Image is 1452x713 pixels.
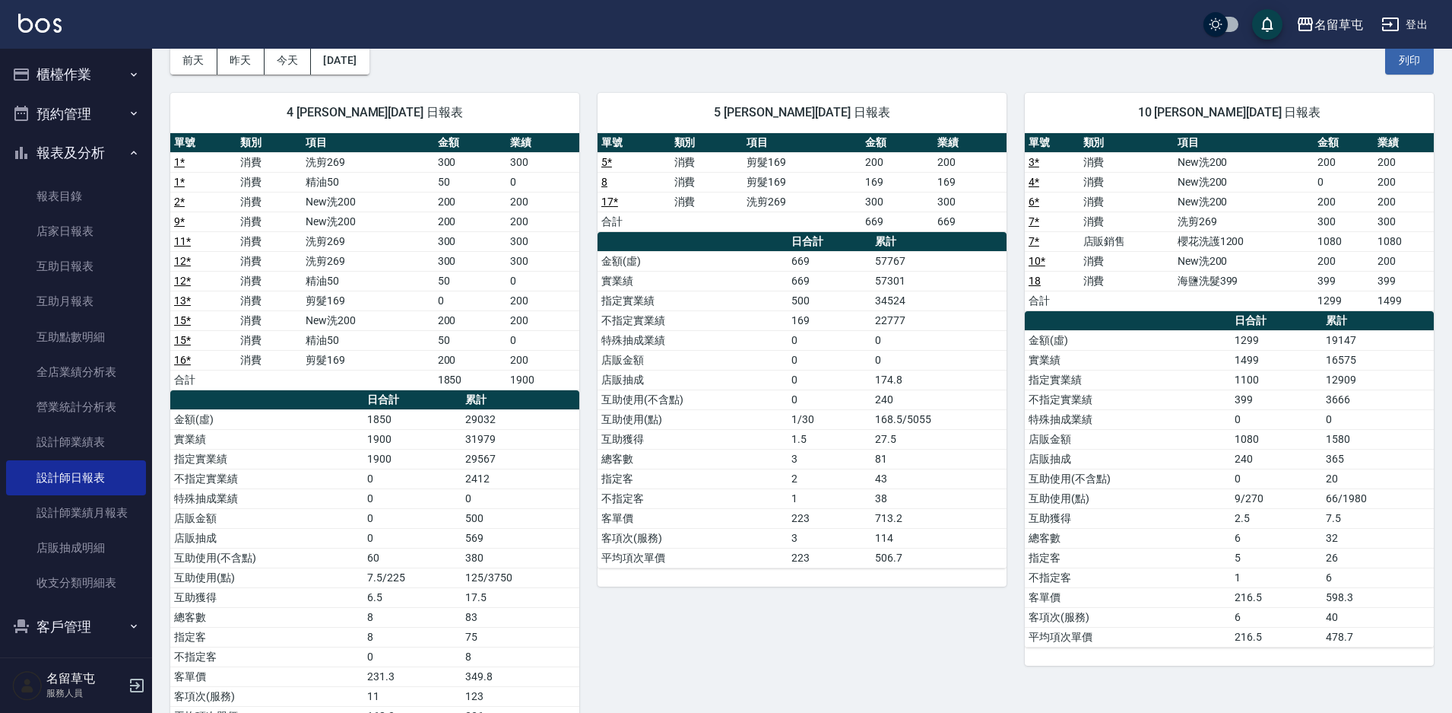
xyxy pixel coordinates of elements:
td: 不指定客 [170,647,363,667]
th: 類別 [671,133,743,153]
td: 互助獲得 [1025,508,1231,528]
td: 消費 [1079,212,1174,231]
td: 精油50 [302,330,433,350]
td: 平均項次單價 [1025,627,1231,647]
td: 1 [1231,568,1322,587]
td: 客單價 [598,508,788,528]
td: 1499 [1231,350,1322,370]
a: 店家日報表 [6,214,146,249]
td: 200 [506,350,579,370]
td: 300 [434,251,507,271]
td: 消費 [1079,172,1174,192]
td: 1299 [1314,291,1374,310]
td: 實業績 [1025,350,1231,370]
th: 日合計 [363,390,461,410]
td: 特殊抽成業績 [598,330,788,350]
td: 實業績 [598,271,788,291]
td: 569 [461,528,579,548]
td: 66/1980 [1322,489,1434,508]
td: 31979 [461,429,579,449]
td: 22777 [871,310,1007,330]
button: 昨天 [217,46,265,75]
td: 不指定客 [1025,568,1231,587]
td: 216.5 [1231,627,1322,647]
td: 200 [506,192,579,212]
button: 預約管理 [6,94,146,134]
button: 前天 [170,46,217,75]
td: 剪髮169 [743,152,861,172]
td: 不指定實業績 [598,310,788,330]
td: 40 [1322,607,1434,627]
td: 0 [788,370,871,390]
th: 項目 [302,133,433,153]
td: 消費 [236,172,303,192]
td: 平均項次單價 [598,548,788,568]
table: a dense table [598,133,1007,232]
td: 169 [934,172,1007,192]
td: 消費 [236,310,303,330]
td: 57767 [871,251,1007,271]
td: 指定客 [1025,548,1231,568]
td: 300 [861,192,934,212]
td: 200 [861,152,934,172]
td: 不指定客 [598,489,788,508]
td: 200 [1374,251,1434,271]
td: 240 [871,390,1007,409]
td: 消費 [236,152,303,172]
td: 消費 [1079,271,1174,291]
td: New洗200 [302,192,433,212]
a: 全店業績分析表 [6,355,146,390]
td: 1900 [363,429,461,449]
td: 200 [1374,192,1434,212]
td: 1499 [1374,291,1434,310]
td: 2 [788,469,871,489]
td: 300 [1314,212,1374,231]
button: 客戶管理 [6,607,146,647]
td: 12909 [1322,370,1434,390]
td: 500 [461,508,579,528]
td: 669 [934,212,1007,231]
td: 消費 [1079,152,1174,172]
td: 125/3750 [461,568,579,587]
td: 客單價 [170,667,363,686]
th: 金額 [1314,133,1374,153]
td: 16575 [1322,350,1434,370]
td: 互助獲得 [170,587,363,607]
td: 6 [1231,607,1322,627]
td: 8 [363,627,461,647]
td: 399 [1314,271,1374,291]
td: New洗200 [1174,172,1314,192]
td: 200 [506,212,579,231]
td: 消費 [236,291,303,310]
td: 指定實業績 [598,291,788,310]
td: 169 [861,172,934,192]
td: 0 [363,469,461,489]
td: 指定客 [170,627,363,647]
span: 10 [PERSON_NAME][DATE] 日報表 [1043,105,1416,120]
td: 380 [461,548,579,568]
td: 669 [788,271,871,291]
td: 客項次(服務) [598,528,788,548]
th: 業績 [1374,133,1434,153]
td: 0 [788,350,871,370]
td: 客單價 [1025,587,1231,607]
th: 項目 [743,133,861,153]
td: 1.5 [788,429,871,449]
th: 累計 [461,390,579,410]
th: 金額 [434,133,507,153]
button: 名留草屯 [1290,9,1369,40]
td: 特殊抽成業績 [170,489,363,508]
th: 項目 [1174,133,1314,153]
td: 互助獲得 [598,429,788,449]
td: 3 [788,528,871,548]
td: 223 [788,548,871,568]
td: 海鹽洗髮399 [1174,271,1314,291]
td: 消費 [671,192,743,212]
td: 29032 [461,409,579,429]
td: 櫻花洗護1200 [1174,231,1314,251]
td: 300 [434,152,507,172]
td: 34524 [871,291,1007,310]
a: 設計師業績表 [6,425,146,460]
td: 合計 [170,370,236,390]
td: 0 [506,271,579,291]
